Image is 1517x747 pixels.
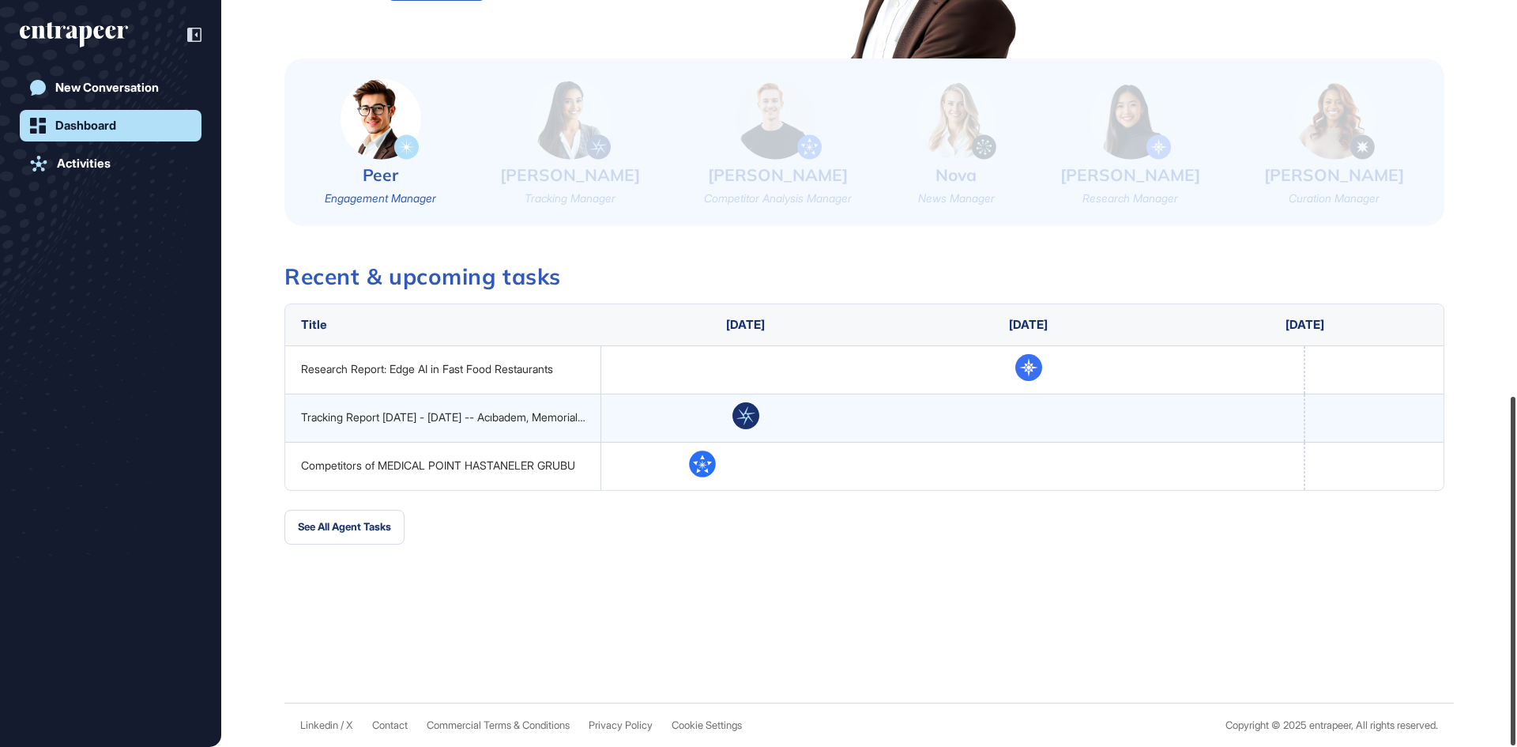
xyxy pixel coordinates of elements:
[601,304,890,345] th: [DATE]
[530,78,611,160] img: tracy-small.png
[708,164,848,187] div: [PERSON_NAME]
[1167,304,1444,345] th: [DATE]
[325,191,436,206] div: Engagement Manager
[346,719,353,731] a: X
[589,719,653,731] a: Privacy Policy
[301,459,585,472] div: Competitors of MEDICAL POINT HASTANELER GRUBU
[672,719,742,731] a: Cookie Settings
[1082,191,1178,206] div: Research Manager
[285,304,601,345] th: Title
[284,510,405,545] button: See All Agent Tasks
[55,81,159,95] div: New Conversation
[918,191,995,206] div: News Manager
[55,119,116,133] div: Dashboard
[1264,164,1404,187] div: [PERSON_NAME]
[20,110,201,141] a: Dashboard
[704,191,852,206] div: Competitor Analysis Manager
[735,78,822,160] img: nash-small.png
[20,148,201,179] a: Activities
[525,191,615,206] div: Tracking Manager
[1225,719,1438,731] div: Copyright © 2025 entrapeer, All rights reserved.
[1090,78,1171,160] img: reese-small.png
[1294,78,1375,160] img: curie-small.png
[300,719,338,731] a: Linkedin
[372,719,408,731] span: Contact
[1289,191,1380,206] div: Curation Manager
[301,363,585,375] div: Research Report: Edge AI in Fast Food Restaurants
[284,266,1444,288] h3: Recent & upcoming tasks
[427,719,570,731] a: Commercial Terms & Conditions
[341,719,344,731] span: /
[341,78,421,160] img: peer-small.png
[301,411,585,424] div: Tracking Report [DATE] - [DATE] -- Acıbadem, Memorial Health Group and 4 others
[500,164,640,187] div: [PERSON_NAME]
[363,164,398,187] div: Peer
[20,72,201,104] a: New Conversation
[916,78,996,160] img: nova-small.png
[57,157,111,171] div: Activities
[935,164,977,187] div: Nova
[20,22,128,47] div: entrapeer-logo
[1060,164,1200,187] div: [PERSON_NAME]
[890,304,1166,345] th: [DATE]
